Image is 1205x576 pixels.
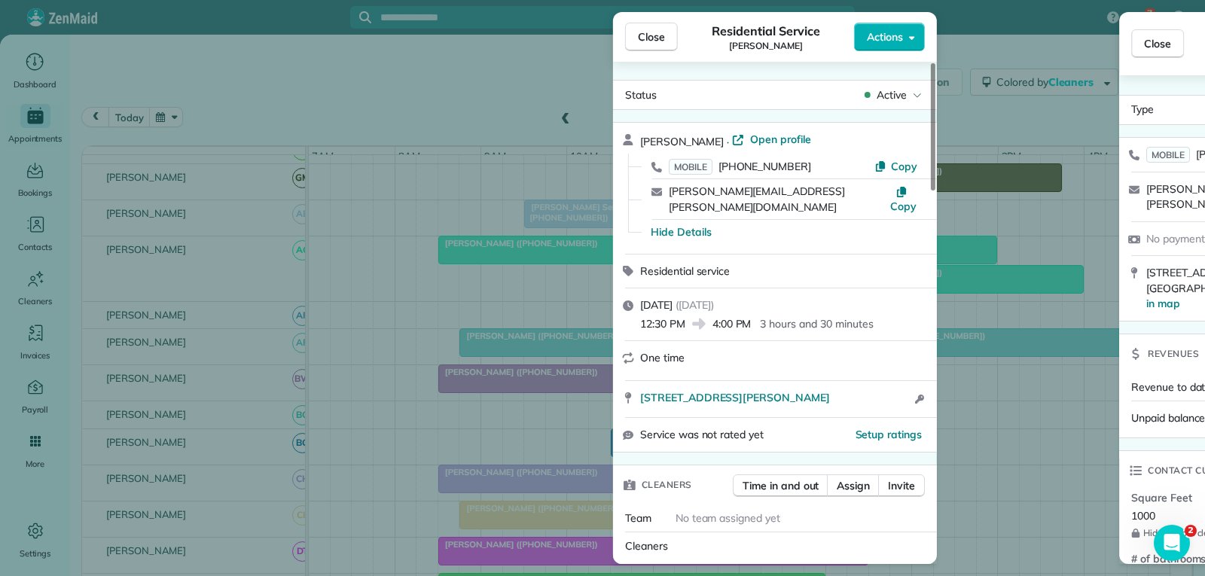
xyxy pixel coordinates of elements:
button: Close [1131,29,1184,58]
a: [PERSON_NAME][EMAIL_ADDRESS][PERSON_NAME][DOMAIN_NAME] [669,184,845,214]
span: Open profile [750,132,811,147]
span: Type [1131,102,1154,118]
button: Assign [827,474,880,497]
span: Cleaners [625,539,668,553]
span: Revenues [1148,346,1199,361]
iframe: Intercom live chat [1154,525,1190,561]
span: Service was not rated yet [640,427,764,443]
span: 2 [1185,525,1197,537]
span: [PERSON_NAME] [729,40,802,52]
span: Copy [891,160,917,173]
span: Setup ratings [855,428,922,441]
button: Copy [889,184,917,214]
span: [STREET_ADDRESS][PERSON_NAME] [640,390,830,405]
span: Actions [867,29,903,44]
span: Time in and out [743,478,819,493]
span: Cleaners [642,477,692,492]
span: [PHONE_NUMBER] [718,160,811,173]
span: 4:00 PM [712,316,752,331]
span: ( [DATE] ) [676,298,714,312]
span: Assign [837,478,870,493]
span: Invite [888,478,915,493]
button: Setup ratings [855,427,922,442]
span: MOBILE [669,159,712,175]
span: Active [877,87,907,102]
span: One time [640,351,685,364]
button: Close [625,23,678,51]
span: Residential service [640,264,730,278]
span: Team [625,511,651,525]
a: MOBILE[PHONE_NUMBER] [669,159,811,174]
span: 1000 [1131,509,1155,523]
a: Open profile [732,132,811,147]
button: Time in and out [733,474,828,497]
button: Invite [878,474,925,497]
span: 12:30 PM [640,316,685,331]
span: Status [625,88,657,102]
button: Copy [874,159,917,174]
span: [PERSON_NAME] [640,135,725,148]
span: Copy [890,200,917,213]
a: [STREET_ADDRESS][PERSON_NAME] [640,390,911,405]
span: Close [1144,36,1171,51]
button: Open access information [911,390,928,408]
button: Hide Details [651,224,712,239]
span: Unpaid balance [1131,410,1205,425]
span: Close [638,29,665,44]
p: 3 hours and 30 minutes [760,316,873,331]
span: · [724,136,732,148]
span: Residential Service [712,22,819,40]
span: No team assigned yet [676,511,780,525]
span: [DATE] [640,298,673,312]
span: MOBILE [1146,147,1190,163]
